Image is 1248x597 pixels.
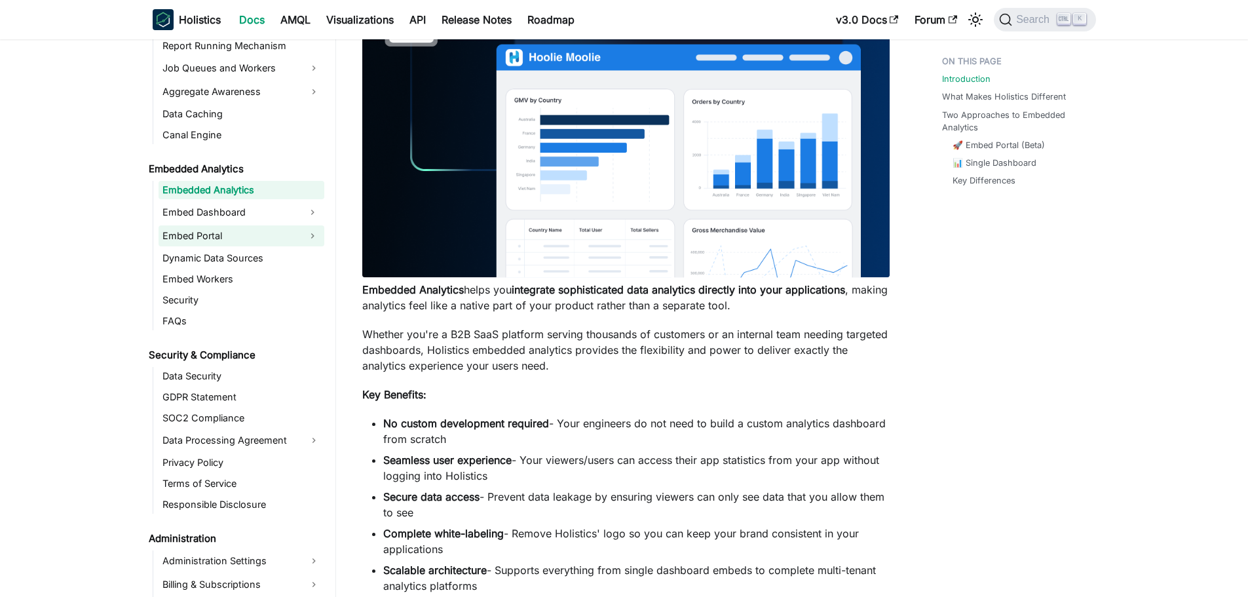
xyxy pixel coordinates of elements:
[942,90,1066,103] a: What Makes Holistics Different
[159,453,324,472] a: Privacy Policy
[159,202,301,223] a: Embed Dashboard
[383,452,890,484] li: - Your viewers/users can access their app statistics from your app without logging into Holistics
[362,388,426,401] strong: Key Benefits:
[383,453,512,467] strong: Seamless user experience
[362,326,890,374] p: Whether you're a B2B SaaS platform serving thousands of customers or an internal team needing tar...
[520,9,582,30] a: Roadmap
[383,417,549,430] strong: No custom development required
[362,282,890,313] p: helps you , making analytics feel like a native part of your product rather than a separate tool.
[301,202,324,223] button: Expand sidebar category 'Embed Dashboard'
[159,270,324,288] a: Embed Workers
[273,9,318,30] a: AMQL
[383,415,890,447] li: - Your engineers do not need to build a custom analytics dashboard from scratch
[383,527,504,540] strong: Complete white-labeling
[159,81,324,102] a: Aggregate Awareness
[953,157,1036,169] a: 📊 Single Dashboard
[1012,14,1057,26] span: Search
[159,495,324,514] a: Responsible Disclosure
[159,430,324,451] a: Data Processing Agreement
[953,139,1045,151] a: 🚀 Embed Portal (Beta)
[159,367,324,385] a: Data Security
[159,181,324,199] a: Embedded Analytics
[159,225,301,246] a: Embed Portal
[159,388,324,406] a: GDPR Statement
[159,291,324,309] a: Security
[1073,13,1086,25] kbd: K
[953,174,1015,187] a: Key Differences
[942,73,991,85] a: Introduction
[159,474,324,493] a: Terms of Service
[383,490,480,503] strong: Secure data access
[383,564,487,577] strong: Scalable architecture
[383,526,890,557] li: - Remove Holistics' logo so you can keep your brand consistent in your applications
[179,12,221,28] b: Holistics
[159,249,324,267] a: Dynamic Data Sources
[140,39,336,597] nav: Docs sidebar
[965,9,986,30] button: Switch between dark and light mode (currently light mode)
[434,9,520,30] a: Release Notes
[512,283,845,296] strong: integrate sophisticated data analytics directly into your applications
[318,9,402,30] a: Visualizations
[145,160,324,178] a: Embedded Analytics
[159,409,324,427] a: SOC2 Compliance
[231,9,273,30] a: Docs
[383,562,890,594] li: - Supports everything from single dashboard embeds to complete multi-tenant analytics platforms
[942,109,1088,134] a: Two Approaches to Embedded Analytics
[159,58,324,79] a: Job Queues and Workers
[828,9,907,30] a: v3.0 Docs
[159,550,324,571] a: Administration Settings
[402,9,434,30] a: API
[159,105,324,123] a: Data Caching
[153,9,221,30] a: HolisticsHolistics
[159,574,324,595] a: Billing & Subscriptions
[153,9,174,30] img: Holistics
[159,312,324,330] a: FAQs
[383,489,890,520] li: - Prevent data leakage by ensuring viewers can only see data that you allow them to see
[145,346,324,364] a: Security & Compliance
[994,8,1095,31] button: Search (Ctrl+K)
[907,9,965,30] a: Forum
[159,126,324,144] a: Canal Engine
[301,225,324,246] button: Expand sidebar category 'Embed Portal'
[362,283,464,296] strong: Embedded Analytics
[145,530,324,548] a: Administration
[159,37,324,55] a: Report Running Mechanism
